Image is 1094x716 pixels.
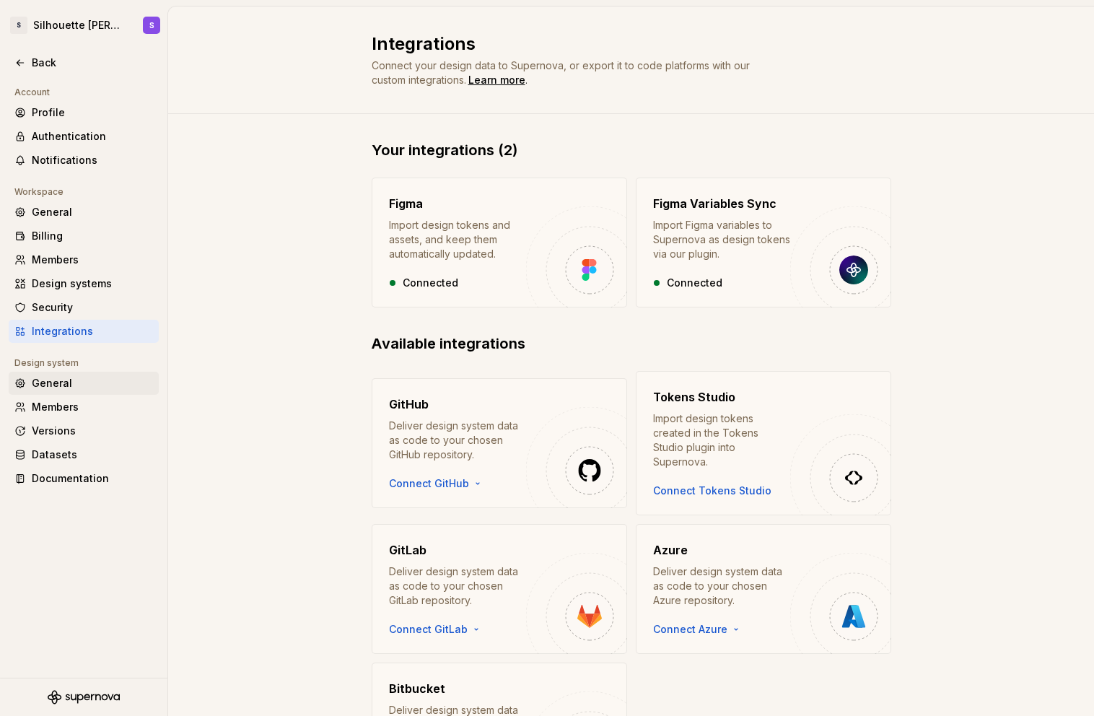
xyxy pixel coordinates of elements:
[372,524,627,654] button: GitLabDeliver design system data as code to your chosen GitLab repository.Connect GitLab
[9,101,159,124] a: Profile
[389,218,526,261] div: Import design tokens and assets, and keep them automatically updated.
[32,324,153,339] div: Integrations
[636,178,891,307] button: Figma Variables SyncImport Figma variables to Supernova as design tokens via our plugin.Connected
[32,471,153,486] div: Documentation
[372,333,891,354] h2: Available integrations
[653,388,735,406] h4: Tokens Studio
[149,19,154,31] div: S
[9,272,159,295] a: Design systems
[32,376,153,390] div: General
[372,59,753,86] span: Connect your design data to Supernova, or export it to code platforms with our custom integrations.
[466,75,528,86] span: .
[653,564,790,608] div: Deliver design system data as code to your chosen Azure repository.
[653,622,727,637] span: Connect Azure
[389,564,526,608] div: Deliver design system data as code to your chosen GitLab repository.
[33,18,126,32] div: Silhouette [PERSON_NAME]
[372,32,874,56] h2: Integrations
[9,125,159,148] a: Authentication
[9,443,159,466] a: Datasets
[653,195,776,212] h4: Figma Variables Sync
[389,195,423,212] h4: Figma
[32,129,153,144] div: Authentication
[389,396,429,413] h4: GitHub
[9,372,159,395] a: General
[32,56,153,70] div: Back
[372,178,627,307] button: FigmaImport design tokens and assets, and keep them automatically updated.Connected
[32,424,153,438] div: Versions
[9,396,159,419] a: Members
[653,218,790,261] div: Import Figma variables to Supernova as design tokens via our plugin.
[9,51,159,74] a: Back
[636,524,891,654] button: AzureDeliver design system data as code to your chosen Azure repository.Connect Azure
[32,400,153,414] div: Members
[32,205,153,219] div: General
[372,140,891,160] h2: Your integrations (2)
[389,419,526,462] div: Deliver design system data as code to your chosen GitHub repository.
[389,476,469,491] span: Connect GitHub
[389,476,489,491] button: Connect GitHub
[32,300,153,315] div: Security
[636,371,891,515] button: Tokens StudioImport design tokens created in the Tokens Studio plugin into Supernova.Connect Toke...
[3,9,165,41] button: SSilhouette [PERSON_NAME]S
[653,541,688,559] h4: Azure
[32,447,153,462] div: Datasets
[9,224,159,248] a: Billing
[9,320,159,343] a: Integrations
[9,84,56,101] div: Account
[9,183,69,201] div: Workspace
[389,541,426,559] h4: GitLab
[389,680,445,697] h4: Bitbucket
[9,354,84,372] div: Design system
[32,153,153,167] div: Notifications
[48,690,120,704] svg: Supernova Logo
[32,229,153,243] div: Billing
[9,248,159,271] a: Members
[653,622,748,637] button: Connect Azure
[9,467,159,490] a: Documentation
[9,296,159,319] a: Security
[10,17,27,34] div: S
[468,73,525,87] a: Learn more
[653,411,790,469] div: Import design tokens created in the Tokens Studio plugin into Supernova.
[32,105,153,120] div: Profile
[32,276,153,291] div: Design systems
[389,622,488,637] button: Connect GitLab
[9,201,159,224] a: General
[372,371,627,515] button: GitHubDeliver design system data as code to your chosen GitHub repository.Connect GitHub
[653,484,771,498] button: Connect Tokens Studio
[9,419,159,442] a: Versions
[9,149,159,172] a: Notifications
[389,622,468,637] span: Connect GitLab
[32,253,153,267] div: Members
